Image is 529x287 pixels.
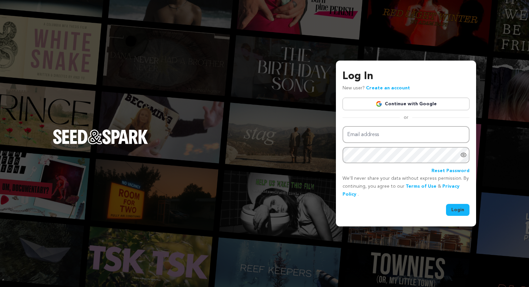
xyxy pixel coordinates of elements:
a: Terms of Use [406,184,436,189]
a: Seed&Spark Homepage [53,129,148,157]
p: We’ll never share your data without express permission. By continuing, you agree to our & . [343,175,469,198]
img: Google logo [376,101,382,107]
input: Email address [343,126,469,143]
img: Seed&Spark Logo [53,129,148,144]
p: New user? [343,84,410,92]
a: Create an account [366,86,410,90]
h3: Log In [343,69,469,84]
a: Continue with Google [343,98,469,110]
a: Privacy Policy [343,184,460,197]
a: Reset Password [431,167,469,175]
span: or [400,114,412,121]
button: Login [446,204,469,216]
a: Show password as plain text. Warning: this will display your password on the screen. [460,152,467,158]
